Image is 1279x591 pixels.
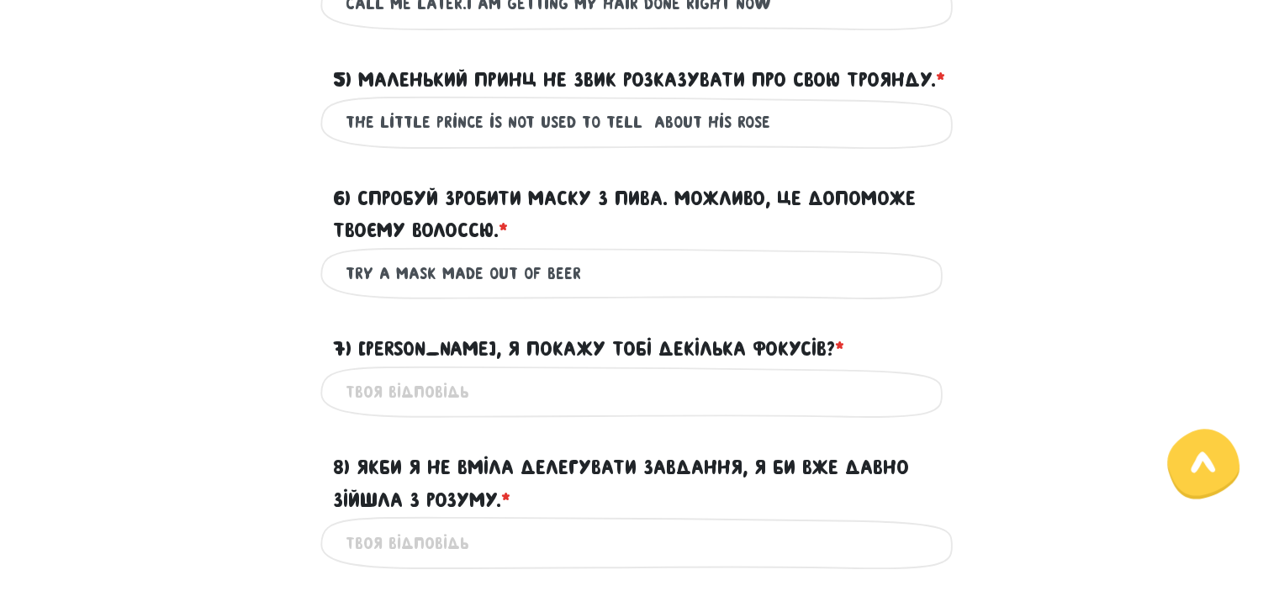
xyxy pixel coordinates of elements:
[333,451,947,516] label: 8) Якби я не вміла делегувати завдання, я би вже давно зійшла з розуму.
[346,255,934,293] input: Твоя відповідь
[346,373,934,411] input: Твоя відповідь
[333,333,844,365] label: 7) [PERSON_NAME], я покажу тобі декілька фокусів?
[333,64,945,96] label: 5) Маленький Принц не звик розказувати про свою Троянду.
[346,103,934,141] input: Твоя відповідь
[333,182,947,247] label: 6) Спробуй зробити маску з пива. Можливо, це допоможе твоєму волоссю.
[346,524,934,562] input: Твоя відповідь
